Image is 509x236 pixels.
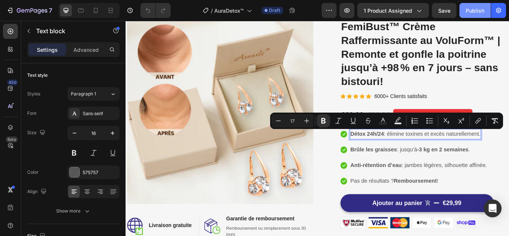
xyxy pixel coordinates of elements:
[459,3,491,18] button: Publish
[438,7,450,14] span: Save
[49,6,52,15] p: 7
[6,136,18,142] div: Beta
[316,104,378,116] div: Vous avez enregistré
[27,187,48,197] div: Align
[7,79,18,85] div: 450
[27,72,48,79] div: Text style
[214,7,244,15] span: AuraDetox™
[364,7,412,15] span: 1 product assigned
[269,7,280,14] span: Draft
[262,165,322,172] strong: Anti-rétention d’eau
[261,126,414,138] div: Rich Text Editor. Editing area: main
[211,7,213,15] span: /
[378,104,398,115] div: €10,00
[290,83,351,94] p: 6000+ Clients satisfaits
[484,199,502,217] div: Open Intercom Messenger
[27,91,40,97] div: Styles
[250,202,429,223] button: Ajouter au panier
[67,87,120,101] button: Paragraph 1
[369,207,392,218] div: €29,99
[288,208,346,217] div: Ajouter au panier
[262,147,316,154] strong: Brûle les graisses
[262,128,414,135] span: : élimine toxines et excès naturellement.
[262,128,301,135] strong: Détox 24h/24
[27,110,37,117] div: Font
[27,128,47,138] div: Size
[56,207,91,215] div: Show more
[281,104,309,116] div: €39,99
[357,3,429,18] button: 1 product assigned
[83,110,118,117] div: Sans-serif
[3,3,56,18] button: 7
[116,226,219,236] h2: Garantie de remboursement
[71,91,96,97] span: Paragraph 1
[140,3,171,18] div: Undo/Redo
[36,26,99,35] p: Text block
[27,204,120,218] button: Show more
[262,183,364,190] span: Pas de résultats ? !
[250,104,278,116] div: €29,99
[262,147,401,154] span: : jusqu’à .
[27,169,39,176] div: Color
[37,46,58,54] p: Settings
[340,147,400,154] strong: -3 kg en 2 semaines
[83,169,118,176] div: 575757
[73,46,99,54] p: Advanced
[432,3,456,18] button: Save
[466,7,484,15] div: Publish
[262,165,421,172] span: : jambes légères, silhouette affinée.
[313,183,363,190] strong: Remboursement
[270,113,503,129] div: Editor contextual toolbar
[126,21,509,236] iframe: Design area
